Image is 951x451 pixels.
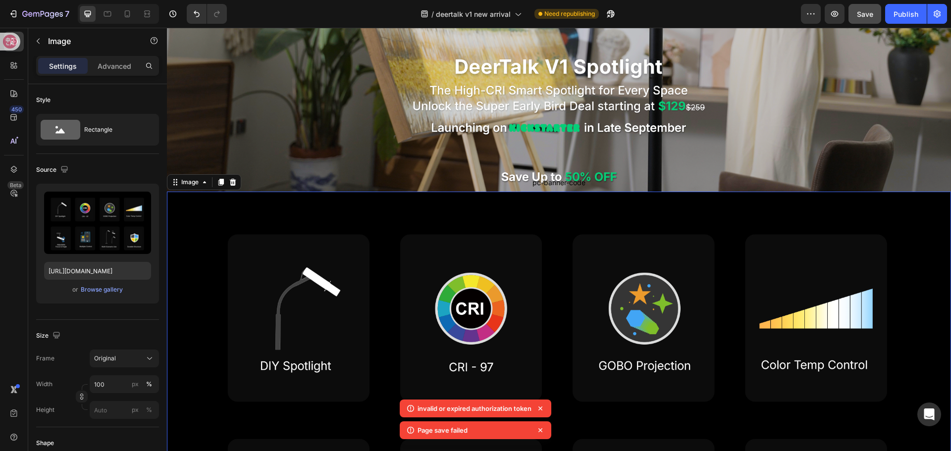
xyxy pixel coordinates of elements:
div: % [146,380,152,389]
div: Publish [894,9,918,19]
button: % [129,404,141,416]
iframe: Design area [167,28,951,451]
label: Height [36,405,54,414]
div: Source [36,163,70,177]
button: 7 [4,4,74,24]
span: or [72,284,78,296]
button: Original [90,350,159,367]
div: Shape [36,439,54,448]
div: 450 [9,105,24,113]
div: Style [36,96,51,104]
img: preview-image [44,192,151,254]
input: https://example.com/image.jpg [44,262,151,280]
button: px [143,404,155,416]
input: px% [90,401,159,419]
div: px [132,380,139,389]
p: invalid or expired authorization token [418,403,531,413]
div: Rectangle [84,118,145,141]
div: px [132,405,139,414]
p: 7 [65,8,69,20]
div: Browse gallery [81,285,123,294]
span: Original [94,354,116,363]
div: % [146,405,152,414]
p: Settings [49,61,77,71]
p: Page save failed [418,425,468,435]
div: Size [36,329,62,343]
span: deertalk v1 new arrival [436,9,511,19]
label: Frame [36,354,54,363]
input: px% [90,375,159,393]
button: % [129,378,141,390]
button: Save [848,4,881,24]
button: px [143,378,155,390]
p: Advanced [98,61,131,71]
div: Open Intercom Messenger [917,402,941,426]
button: Browse gallery [80,285,123,295]
span: / [431,9,434,19]
p: Image [48,35,132,47]
div: Undo/Redo [187,4,227,24]
span: Save [857,10,873,18]
div: Beta [7,181,24,189]
label: Width [36,380,53,389]
button: Publish [885,4,927,24]
span: Need republishing [544,9,595,18]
